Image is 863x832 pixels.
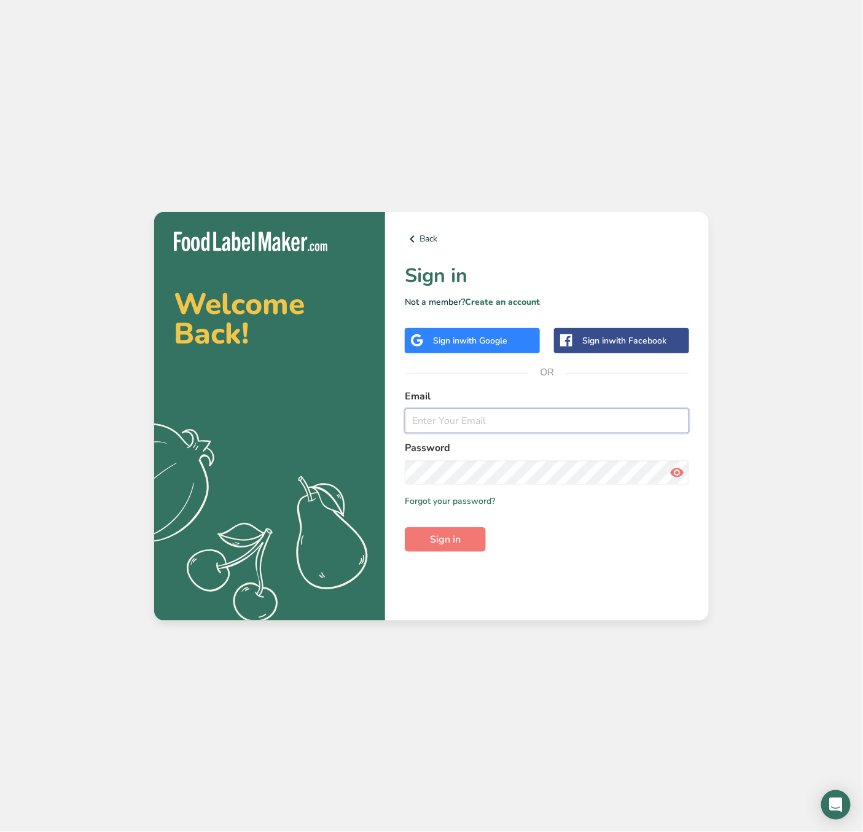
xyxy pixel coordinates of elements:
a: Forgot your password? [405,495,495,508]
span: Sign in [430,532,461,547]
a: Back [405,232,689,246]
span: OR [529,354,566,391]
span: with Google [459,335,507,347]
label: Password [405,441,689,455]
p: Not a member? [405,296,689,308]
img: Food Label Maker [174,232,327,252]
div: Open Intercom Messenger [821,790,851,820]
div: Sign in [433,334,507,347]
label: Email [405,389,689,404]
input: Enter Your Email [405,409,689,433]
h2: Welcome Back! [174,289,365,348]
span: with Facebook [609,335,666,347]
button: Sign in [405,527,486,552]
h1: Sign in [405,261,689,291]
a: Create an account [465,296,540,308]
div: Sign in [582,334,666,347]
